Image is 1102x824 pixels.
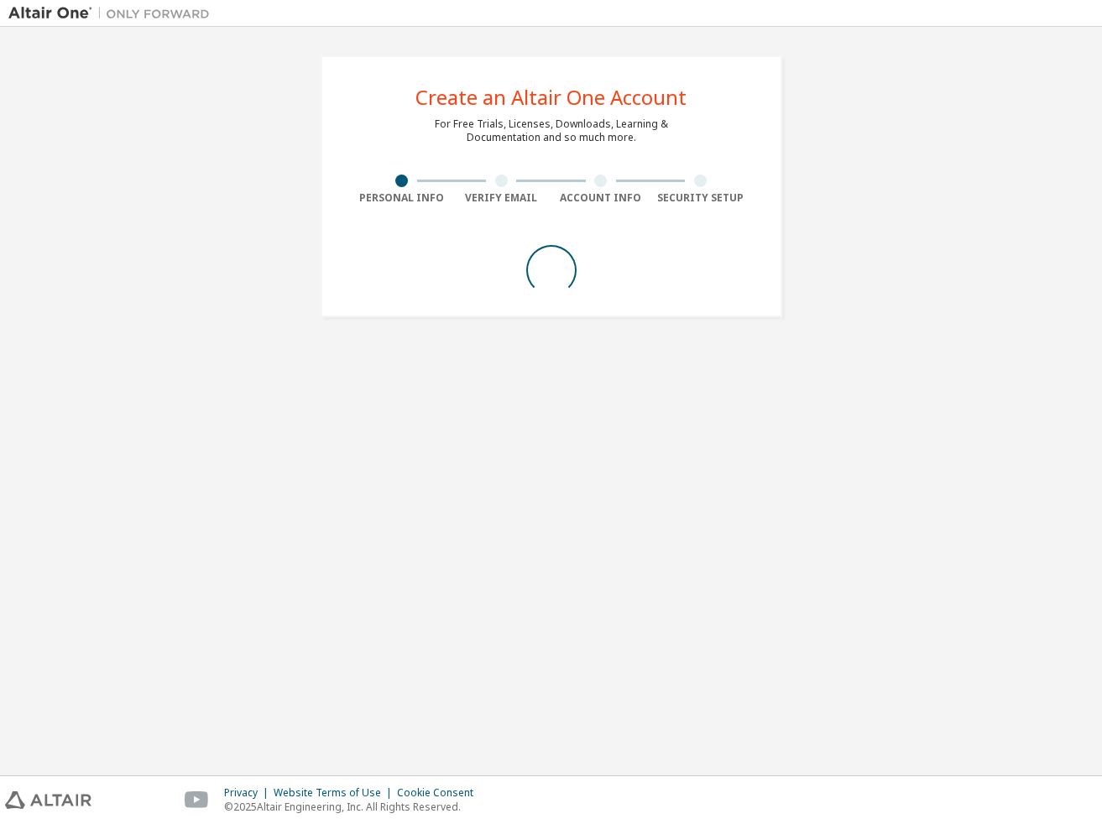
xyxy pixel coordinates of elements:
[274,786,397,800] div: Website Terms of Use
[185,791,209,809] img: youtube.svg
[5,791,91,809] img: altair_logo.svg
[353,191,452,205] div: Personal Info
[224,786,274,800] div: Privacy
[435,117,668,144] div: For Free Trials, Licenses, Downloads, Learning & Documentation and so much more.
[452,191,551,205] div: Verify Email
[224,800,483,814] p: © 2025 Altair Engineering, Inc. All Rights Reserved.
[8,5,218,22] img: Altair One
[415,87,687,107] div: Create an Altair One Account
[650,191,750,205] div: Security Setup
[551,191,651,205] div: Account Info
[397,786,483,800] div: Cookie Consent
